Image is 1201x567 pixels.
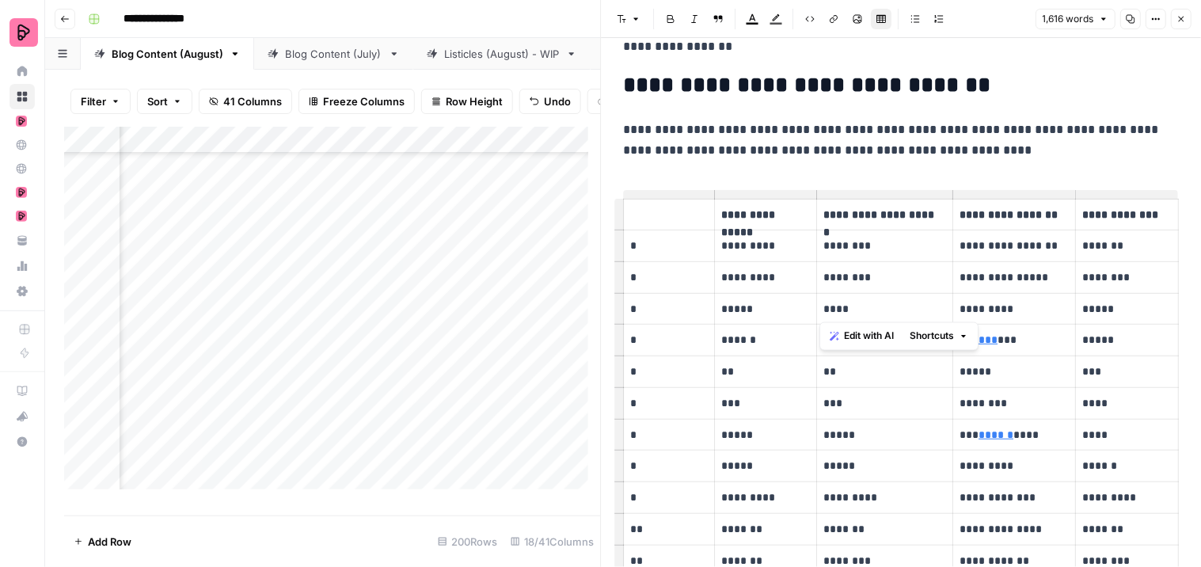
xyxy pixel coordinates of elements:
[10,84,35,109] a: Browse
[64,529,141,554] button: Add Row
[504,529,601,554] div: 18/41 Columns
[147,93,168,109] span: Sort
[10,59,35,84] a: Home
[431,529,504,554] div: 200 Rows
[544,93,571,109] span: Undo
[1043,12,1094,26] span: 1,616 words
[81,93,106,109] span: Filter
[10,429,35,455] button: Help + Support
[81,38,254,70] a: Blog Content (August)
[137,89,192,114] button: Sort
[10,228,35,253] a: Your Data
[10,404,35,429] button: What's new?
[421,89,513,114] button: Row Height
[298,89,415,114] button: Freeze Columns
[88,534,131,550] span: Add Row
[845,329,895,344] span: Edit with AI
[285,46,382,62] div: Blog Content (July)
[323,93,405,109] span: Freeze Columns
[446,93,503,109] span: Row Height
[824,326,901,347] button: Edit with AI
[70,89,131,114] button: Filter
[112,46,223,62] div: Blog Content (August)
[413,38,591,70] a: Listicles (August) - WIP
[519,89,581,114] button: Undo
[223,93,282,109] span: 41 Columns
[16,187,27,198] img: mhz6d65ffplwgtj76gcfkrq5icux
[16,211,27,222] img: mhz6d65ffplwgtj76gcfkrq5icux
[199,89,292,114] button: 41 Columns
[10,279,35,304] a: Settings
[444,46,560,62] div: Listicles (August) - WIP
[16,116,27,127] img: mhz6d65ffplwgtj76gcfkrq5icux
[10,13,35,52] button: Workspace: Preply
[910,329,955,344] span: Shortcuts
[254,38,413,70] a: Blog Content (July)
[1036,9,1115,29] button: 1,616 words
[10,379,35,404] a: AirOps Academy
[10,405,34,428] div: What's new?
[591,38,750,70] a: Blog Content (May)
[10,253,35,279] a: Usage
[10,18,38,47] img: Preply Logo
[904,326,975,347] button: Shortcuts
